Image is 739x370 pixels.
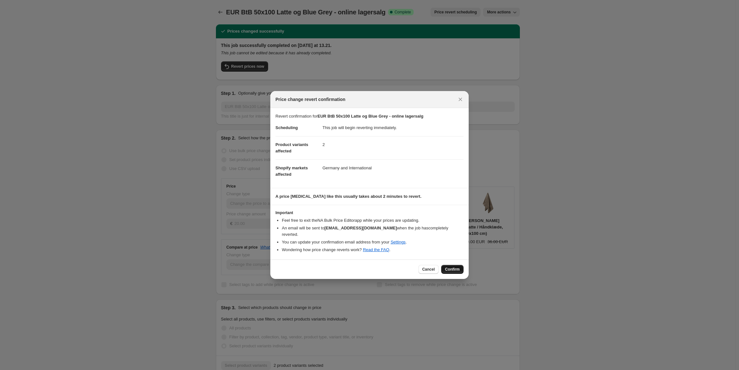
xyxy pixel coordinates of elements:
b: A price [MEDICAL_DATA] like this usually takes about 2 minutes to revert. [275,194,421,199]
a: Read the FAQ [363,247,389,252]
span: Shopify markets affected [275,166,308,177]
span: Price change revert confirmation [275,96,346,103]
span: Confirm [445,267,460,272]
li: You can update your confirmation email address from your . [282,239,464,245]
li: Wondering how price change reverts work? . [282,247,464,253]
li: An email will be sent to when the job has completely reverted . [282,225,464,238]
dd: Germany and International [322,159,464,176]
b: [EMAIL_ADDRESS][DOMAIN_NAME] [324,226,397,230]
button: Cancel [418,265,439,274]
b: EUR BtB 50x100 Latte og Blue Grey - online lagersalg [318,114,424,119]
button: Close [456,95,465,104]
dd: This job will begin reverting immediately. [322,119,464,136]
span: Cancel [422,267,435,272]
dd: 2 [322,136,464,153]
p: Revert confirmation for [275,113,464,119]
span: Product variants affected [275,142,308,153]
h3: Important [275,210,464,215]
li: Feel free to exit the NA Bulk Price Editor app while your prices are updating. [282,217,464,224]
span: Scheduling [275,125,298,130]
button: Confirm [441,265,464,274]
a: Settings [391,240,406,244]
